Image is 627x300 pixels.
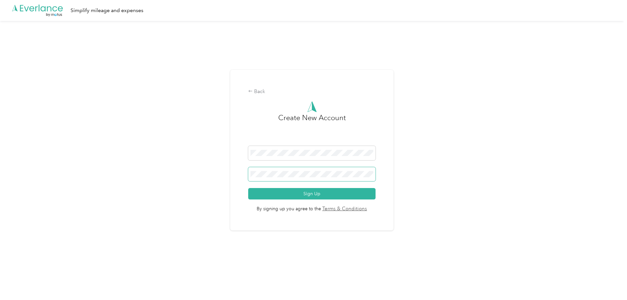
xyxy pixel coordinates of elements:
button: Sign Up [248,188,376,199]
div: Back [248,88,376,96]
div: Simplify mileage and expenses [71,7,143,15]
h3: Create New Account [278,112,346,146]
span: By signing up you agree to the [248,199,376,213]
a: Terms & Conditions [321,205,367,213]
